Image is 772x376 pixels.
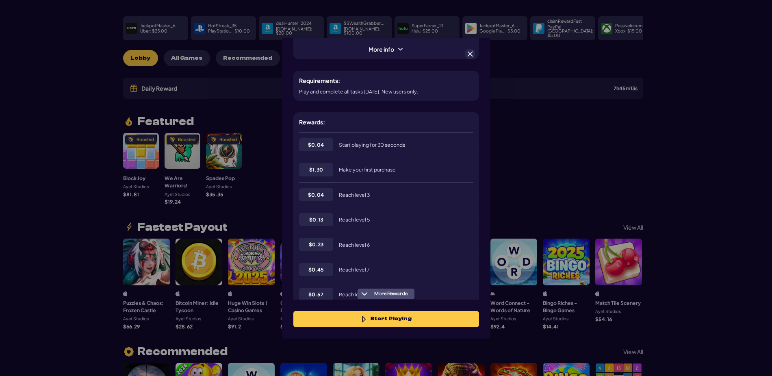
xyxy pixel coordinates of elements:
span: $ 0.57 [308,291,323,298]
h5: Rewards: [299,118,325,126]
span: Reach level 3 [339,191,370,198]
span: Reach level 8 [339,291,370,298]
button: Start Playing [293,311,479,327]
span: Make your first purchase [339,166,396,173]
h5: Requirements: [299,76,340,85]
span: $ 0.13 [309,216,323,223]
span: $ 0.23 [309,241,323,248]
p: Play and complete all tasks [DATE]. New users only. [299,88,419,95]
span: Start playing for 30 seconds [339,141,405,148]
span: $ 0.04 [308,141,324,148]
span: Reach level 5 [339,216,370,223]
span: $ 0.04 [308,191,324,198]
span: More info [363,45,409,54]
span: Reach level 7 [339,266,370,273]
button: More Rewards [358,289,414,299]
span: Reach level 6 [339,241,370,248]
span: More Rewards [371,291,411,297]
span: $ 1.30 [309,166,323,173]
span: $ 0.45 [308,266,324,273]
